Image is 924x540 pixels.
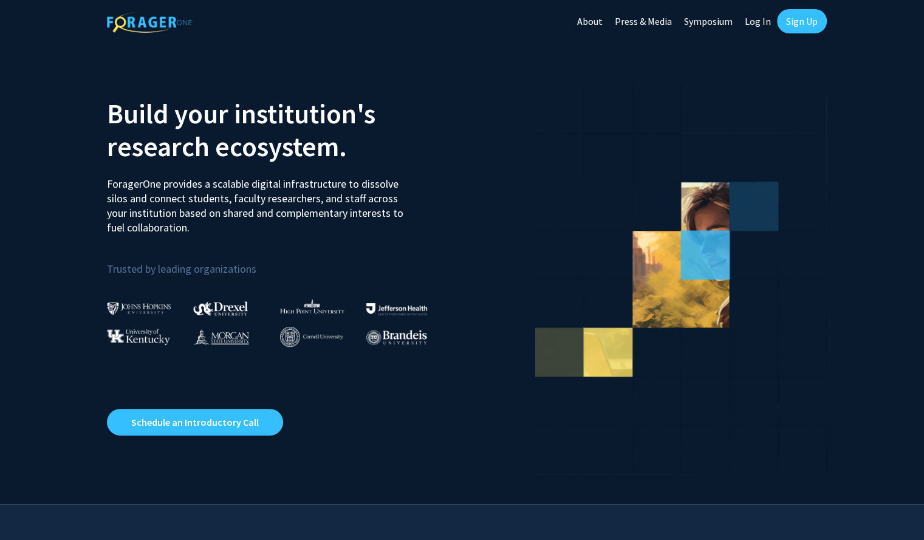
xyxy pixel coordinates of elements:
[107,329,170,345] img: University of Kentucky
[366,303,427,315] img: Thomas Jefferson University
[107,12,192,33] img: ForagerOne Logo
[107,302,171,315] img: Johns Hopkins University
[280,299,344,313] img: High Point University
[107,168,412,235] p: ForagerOne provides a scalable digital infrastructure to dissolve silos and connect students, fac...
[193,301,248,315] img: Drexel University
[9,485,52,531] iframe: Chat
[193,329,249,344] img: Morgan State University
[777,9,827,33] a: Sign Up
[107,409,283,436] a: Opens in a new tab
[280,327,343,347] img: Cornell University
[366,330,427,345] img: Brandeis University
[107,245,453,278] p: Trusted by leading organizations
[107,97,453,163] h2: Build your institution's research ecosystem.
